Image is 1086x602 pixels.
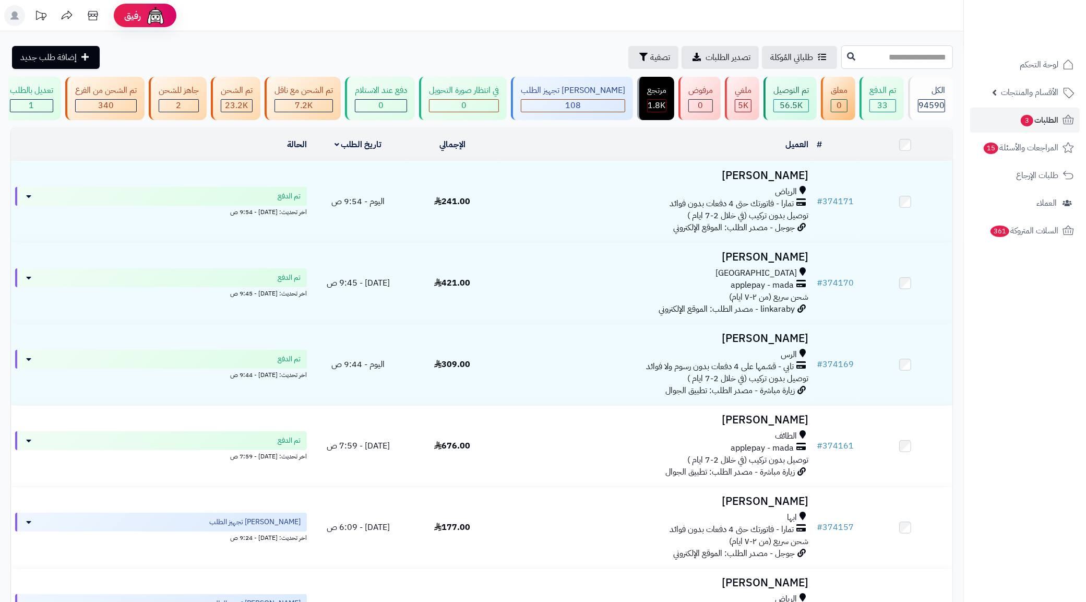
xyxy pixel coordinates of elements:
[504,251,809,263] h3: [PERSON_NAME]
[787,512,797,524] span: ابها
[990,226,1009,237] span: 361
[15,287,307,298] div: اخر تحديث: [DATE] - 9:45 ص
[723,77,761,120] a: ملغي 5K
[773,85,809,97] div: تم التوصيل
[730,291,809,303] span: شحن سريع (من ٢-٧ ايام)
[970,135,1080,160] a: المراجعات والأسئلة15
[429,85,499,97] div: في انتظار صورة التحويل
[15,206,307,217] div: اخر تحديث: [DATE] - 9:54 ص
[509,77,635,120] a: [PERSON_NAME] تجهيز الطلب 108
[906,77,955,120] a: الكل94590
[786,138,809,151] a: العميل
[439,138,466,151] a: الإجمالي
[75,85,137,97] div: تم الشحن من الفرع
[670,198,794,210] span: تمارا - فاتورتك حتى 4 دفعات بدون فوائد
[970,52,1080,77] a: لوحة التحكم
[817,521,823,534] span: #
[780,99,803,112] span: 56.5K
[989,223,1058,238] span: السلات المتروكة
[10,100,53,112] div: 1
[147,77,209,120] a: جاهز للشحن 2
[984,143,998,154] span: 15
[857,77,906,120] a: تم الدفع 33
[781,349,797,361] span: الرس
[870,100,896,112] div: 33
[635,77,676,120] a: مرتجع 1.8K
[817,138,822,151] a: #
[674,221,795,234] span: جوجل - مصدر الطلب: الموقع الإلكتروني
[1016,168,1058,183] span: طلبات الإرجاع
[378,99,384,112] span: 0
[278,354,301,364] span: تم الدفع
[666,384,795,397] span: زيارة مباشرة - مصدر الطلب: تطبيق الجوال
[647,85,666,97] div: مرتجع
[738,99,748,112] span: 5K
[287,138,307,151] a: الحالة
[434,358,470,371] span: 309.00
[628,46,678,69] button: تصفية
[565,99,581,112] span: 108
[275,85,333,97] div: تم الشحن مع ناقل
[12,46,100,69] a: إضافة طلب جديد
[735,100,751,112] div: 4965
[15,369,307,380] div: اخر تحديث: [DATE] - 9:44 ص
[434,521,470,534] span: 177.00
[970,163,1080,188] a: طلبات الإرجاع
[331,195,385,208] span: اليوم - 9:54 ص
[970,108,1080,133] a: الطلبات3
[10,85,53,97] div: تعديل بالطلب
[831,100,847,112] div: 0
[775,430,797,442] span: الطائف
[878,99,888,112] span: 33
[983,140,1058,155] span: المراجعات والأسئلة
[817,521,854,534] a: #374157
[730,535,809,548] span: شحن سريع (من ٢-٧ ايام)
[716,267,797,279] span: [GEOGRAPHIC_DATA]
[817,277,823,289] span: #
[650,51,670,64] span: تصفية
[176,99,182,112] span: 2
[666,466,795,478] span: زيارة مباشرة - مصدر الطلب: تطبيق الجوال
[659,303,795,315] span: linkaraby - مصدر الطلب: الموقع الإلكتروني
[817,440,823,452] span: #
[20,51,77,64] span: إضافة طلب جديد
[674,547,795,560] span: جوجل - مصدر الطلب: الموقع الإلكتروني
[735,85,751,97] div: ملغي
[15,450,307,461] div: اخر تحديث: [DATE] - 7:59 ص
[28,5,54,29] a: تحديثات المنصة
[159,100,198,112] div: 2
[817,358,823,371] span: #
[98,99,114,112] span: 340
[731,279,794,291] span: applepay - mada
[817,195,854,208] a: #374171
[434,277,470,289] span: 421.00
[417,77,509,120] a: في انتظار صورة التحويل 0
[124,9,141,22] span: رفيق
[869,85,896,97] div: تم الدفع
[1036,196,1057,210] span: العملاء
[262,77,343,120] a: تم الشحن مع ناقل 7.2K
[731,442,794,454] span: applepay - mada
[295,99,313,112] span: 7.2K
[1020,57,1058,72] span: لوحة التحكم
[335,138,382,151] a: تاريخ الطلب
[504,495,809,507] h3: [PERSON_NAME]
[278,273,301,283] span: تم الدفع
[461,99,467,112] span: 0
[689,100,712,112] div: 0
[434,440,470,452] span: 676.00
[221,100,252,112] div: 23195
[434,195,470,208] span: 241.00
[648,100,666,112] div: 1807
[817,277,854,289] a: #374170
[327,521,390,534] span: [DATE] - 6:09 ص
[504,414,809,426] h3: [PERSON_NAME]
[521,100,625,112] div: 108
[1015,8,1076,30] img: logo-2.png
[970,218,1080,243] a: السلات المتروكة361
[688,85,713,97] div: مرفوض
[76,100,136,112] div: 340
[647,361,794,373] span: تابي - قسّمها على 4 دفعات بدون رسوم ولا فوائد
[521,85,625,97] div: [PERSON_NAME] تجهيز الطلب
[775,186,797,198] span: الرياض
